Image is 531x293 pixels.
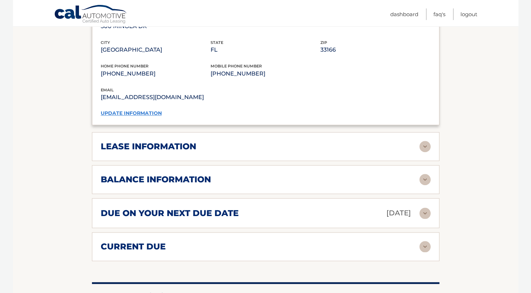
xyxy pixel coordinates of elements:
[101,40,110,45] span: city
[101,92,266,102] p: [EMAIL_ADDRESS][DOMAIN_NAME]
[211,40,223,45] span: state
[101,87,114,92] span: email
[433,8,445,20] a: FAQ's
[101,141,196,152] h2: lease information
[101,241,166,252] h2: current due
[320,40,327,45] span: zip
[54,5,128,25] a: Cal Automotive
[419,141,431,152] img: accordion-rest.svg
[101,110,162,116] a: update information
[386,207,411,219] p: [DATE]
[101,64,148,69] span: home phone number
[419,208,431,219] img: accordion-rest.svg
[320,45,430,55] p: 33166
[211,45,320,55] p: FL
[419,241,431,252] img: accordion-rest.svg
[101,69,211,79] p: [PHONE_NUMBER]
[390,8,418,20] a: Dashboard
[101,45,211,55] p: [GEOGRAPHIC_DATA]
[211,69,320,79] p: [PHONE_NUMBER]
[419,174,431,185] img: accordion-rest.svg
[460,8,477,20] a: Logout
[101,208,239,219] h2: due on your next due date
[211,64,262,69] span: mobile phone number
[101,174,211,185] h2: balance information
